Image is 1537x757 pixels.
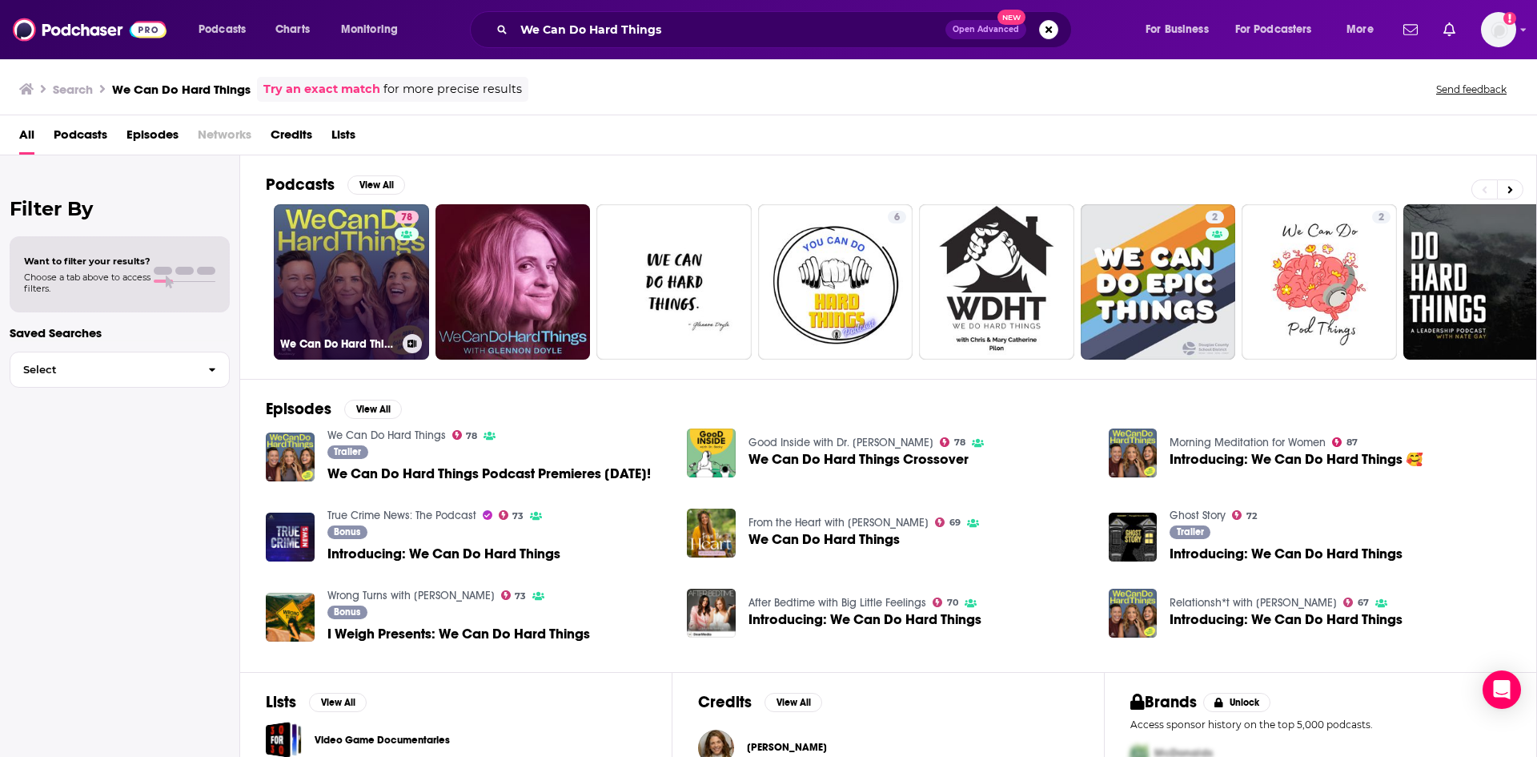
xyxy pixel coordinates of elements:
a: We Can Do Hard Things Podcast Premieres Tuesday, May 11th! [327,467,651,481]
button: Open AdvancedNew [945,20,1026,39]
span: Introducing: We Can Do Hard Things [748,613,981,626]
a: Introducing: We Can Do Hard Things [1109,589,1158,638]
a: Podcasts [54,122,107,155]
img: Introducing: We Can Do Hard Things [1109,513,1158,562]
button: open menu [1134,17,1229,42]
img: We Can Do Hard Things [687,509,736,558]
a: Show notifications dropdown [1437,16,1462,43]
span: Introducing: We Can Do Hard Things [327,547,560,561]
span: Bonus [334,607,360,617]
span: Trailer [334,447,361,457]
button: Select [10,352,230,388]
span: 87 [1346,439,1358,446]
span: Logged in as megcassidy [1481,12,1516,47]
span: For Podcasters [1235,18,1312,41]
a: 6 [758,204,913,360]
span: Networks [198,122,251,155]
a: CreditsView All [698,692,822,712]
span: 2 [1378,210,1384,226]
img: Introducing: We Can Do Hard Things [687,589,736,638]
p: Access sponsor history on the top 5,000 podcasts. [1130,719,1511,731]
a: 73 [499,510,524,520]
a: 2 [1372,211,1391,223]
a: EpisodesView All [266,399,402,419]
span: Trailer [1177,527,1204,537]
img: Introducing: We Can Do Hard Things 🥰 [1109,429,1158,477]
a: From the Heart with Rachel Brathen [748,516,929,529]
a: After Bedtime with Big Little Feelings [748,596,926,610]
a: We Can Do Hard Things Crossover [687,429,736,477]
a: PodcastsView All [266,175,405,195]
span: New [997,10,1026,25]
a: I Weigh Presents: We Can Do Hard Things [327,627,590,641]
img: I Weigh Presents: We Can Do Hard Things [266,593,315,642]
h3: We Can Do Hard Things [112,82,251,97]
a: Wrong Turns with Jameela Jamil [327,589,495,602]
a: 78 [395,211,419,223]
span: Charts [275,18,310,41]
a: Good Inside with Dr. Becky [748,436,933,449]
span: Want to filter your results? [24,256,150,267]
span: 73 [512,513,524,520]
button: open menu [187,17,267,42]
span: Open Advanced [953,26,1019,34]
span: Podcasts [199,18,246,41]
a: Show notifications dropdown [1397,16,1424,43]
a: 78 [452,430,478,440]
span: We Can Do Hard Things Podcast Premieres [DATE]! [327,467,651,481]
button: open menu [1335,17,1394,42]
span: Monitoring [341,18,398,41]
a: ListsView All [266,692,367,712]
h2: Lists [266,692,296,712]
a: Relationsh*t with Kamie Crawford [1170,596,1337,610]
span: Bonus [334,527,360,537]
span: 67 [1358,599,1369,606]
span: 78 [954,439,965,446]
img: We Can Do Hard Things Podcast Premieres Tuesday, May 11th! [266,433,315,481]
div: Search podcasts, credits, & more... [485,11,1087,48]
a: Introducing: We Can Do Hard Things 🥰 [1170,453,1423,466]
a: 6 [888,211,906,223]
a: Amanda Doyle [747,741,827,754]
a: 87 [1332,437,1358,447]
button: open menu [330,17,419,42]
button: open menu [1225,17,1335,42]
a: Introducing: We Can Do Hard Things [1170,547,1403,561]
img: Introducing: We Can Do Hard Things [266,513,315,562]
button: Show profile menu [1481,12,1516,47]
h3: Search [53,82,93,97]
span: We Can Do Hard Things Crossover [748,453,969,466]
svg: Add a profile image [1503,12,1516,25]
p: Saved Searches [10,325,230,340]
a: We Can Do Hard Things [748,533,900,546]
button: View All [764,693,822,712]
span: Credits [271,122,312,155]
span: Select [10,364,195,375]
a: 73 [501,590,527,600]
button: Send feedback [1431,83,1511,96]
img: Podchaser - Follow, Share and Rate Podcasts [13,14,167,45]
span: 72 [1246,513,1257,520]
button: View All [309,693,367,712]
a: All [19,122,34,155]
button: View All [347,175,405,195]
a: 2 [1242,204,1397,360]
a: 2 [1206,211,1224,223]
a: Introducing: We Can Do Hard Things [1170,613,1403,626]
span: Episodes [126,122,179,155]
h2: Episodes [266,399,331,419]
